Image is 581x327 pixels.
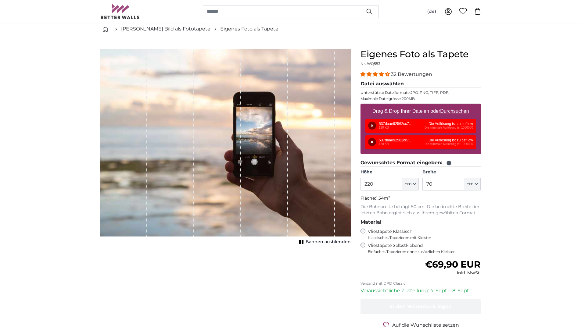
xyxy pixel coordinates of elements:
p: Maximale Dateigrösse 200MB. [360,96,481,101]
button: (de) [422,6,441,17]
p: Die Bahnbreite beträgt 50 cm. Die bedruckte Breite der letzten Bahn ergibt sich aus Ihrem gewählt... [360,204,481,216]
span: Einfaches Tapezieren ohne zusätzlichen Kleister [368,249,481,254]
label: Drag & Drop Ihrer Dateien oder [370,105,472,117]
p: Fläche: [360,195,481,201]
label: Vliestapete Selbstklebend [368,243,481,254]
div: 1 of 1 [100,49,351,246]
button: Bahnen ausblenden [297,238,351,246]
p: Voraussichtliche Zustellung: 4. Sept. - 8. Sept. [360,287,481,294]
span: 1.54m² [376,195,390,201]
div: inkl. MwSt. [425,270,481,276]
legend: Gewünschtes Format eingeben: [360,159,481,167]
p: Versand mit DPD Classic [360,281,481,286]
nav: breadcrumbs [100,19,481,39]
label: Vliestapete Klassisch [368,229,476,240]
label: Breite [422,169,481,175]
button: cm [464,178,481,190]
span: 32 Bewertungen [391,71,432,77]
a: Eigenes Foto als Tapete [220,25,278,33]
span: €69,90 EUR [425,259,481,270]
img: Betterwalls [100,4,140,19]
p: Unterstützte Dateiformate JPG, PNG, TIFF, PDF. [360,90,481,95]
h1: Eigenes Foto als Tapete [360,49,481,60]
button: cm [402,178,419,190]
legend: Material [360,219,481,226]
span: cm [467,181,474,187]
span: Klassisches Tapezieren mit Kleister [368,235,476,240]
span: In den Warenkorb legen [389,304,452,309]
span: 4.31 stars [360,71,391,77]
span: Nr. WQ553 [360,61,380,66]
span: Bahnen ausblenden [306,239,351,245]
span: cm [405,181,412,187]
label: Höhe [360,169,419,175]
button: In den Warenkorb legen [360,299,481,314]
u: Durchsuchen [440,108,469,114]
a: [PERSON_NAME] Bild als Fototapete [121,25,210,33]
legend: Datei auswählen [360,80,481,88]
